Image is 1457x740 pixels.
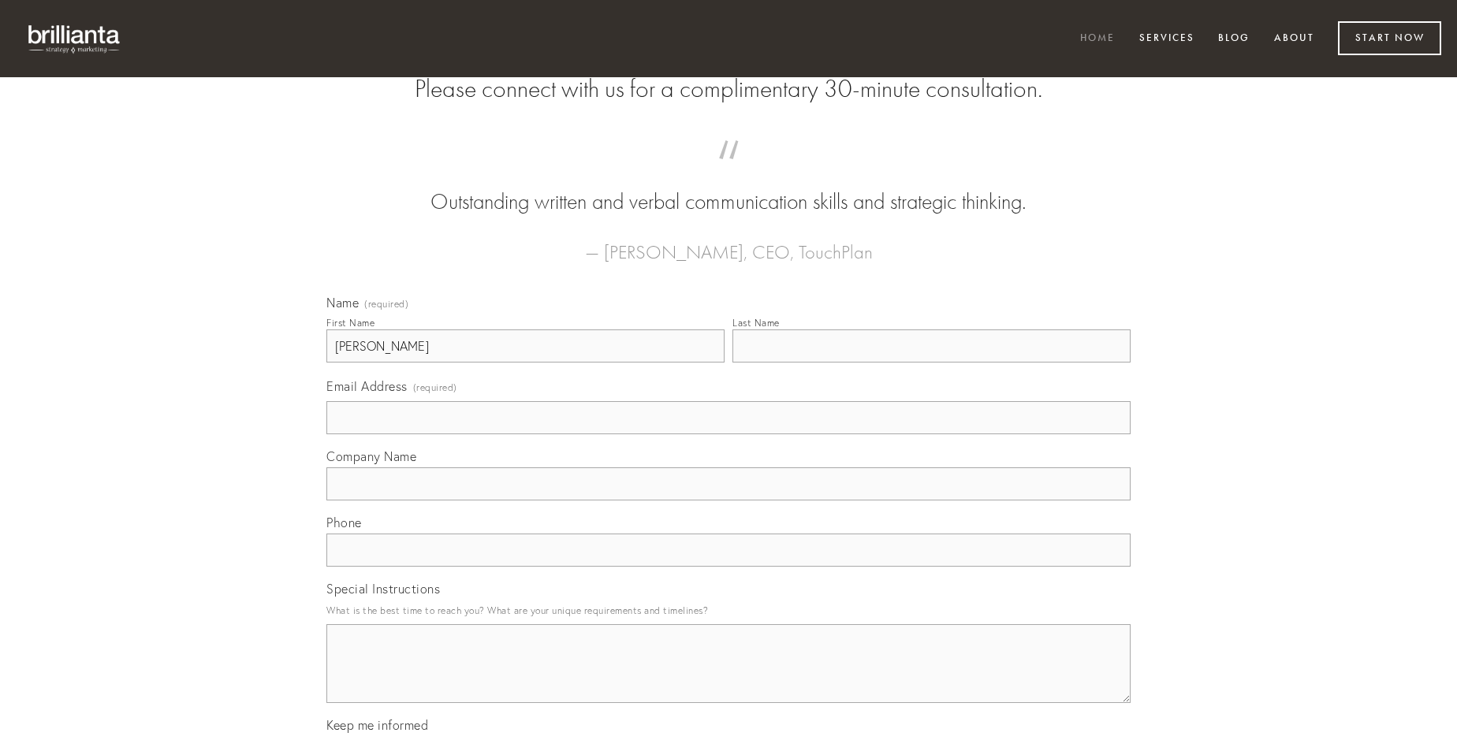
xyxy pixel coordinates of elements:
a: Services [1129,26,1205,52]
div: First Name [326,317,374,329]
div: Last Name [732,317,780,329]
span: Name [326,295,359,311]
span: Email Address [326,378,408,394]
span: Phone [326,515,362,530]
span: (required) [413,377,457,398]
span: (required) [364,299,408,309]
a: Blog [1208,26,1260,52]
h2: Please connect with us for a complimentary 30-minute consultation. [326,74,1131,104]
figcaption: — [PERSON_NAME], CEO, TouchPlan [352,218,1105,268]
span: Special Instructions [326,581,440,597]
span: Company Name [326,448,416,464]
span: “ [352,156,1105,187]
a: Home [1070,26,1125,52]
span: Keep me informed [326,717,428,733]
blockquote: Outstanding written and verbal communication skills and strategic thinking. [352,156,1105,218]
a: Start Now [1338,21,1441,55]
img: brillianta - research, strategy, marketing [16,16,134,61]
p: What is the best time to reach you? What are your unique requirements and timelines? [326,600,1131,621]
a: About [1264,26,1325,52]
